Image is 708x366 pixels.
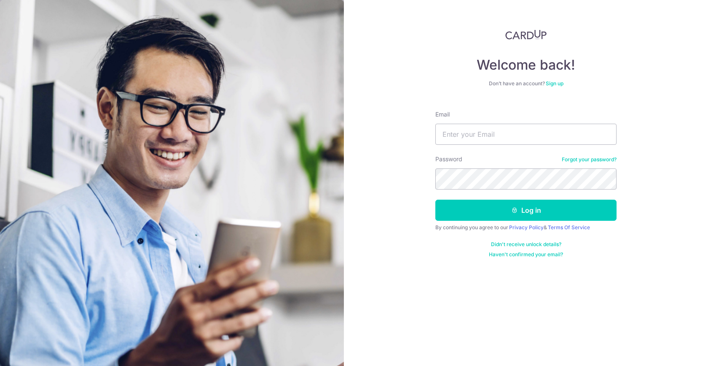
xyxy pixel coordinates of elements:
[489,251,563,258] a: Haven't confirmed your email?
[546,80,563,87] a: Sign up
[435,200,617,221] button: Log in
[435,124,617,145] input: Enter your Email
[505,30,547,40] img: CardUp Logo
[548,224,590,230] a: Terms Of Service
[435,155,462,163] label: Password
[435,110,450,119] label: Email
[435,224,617,231] div: By continuing you agree to our &
[562,156,617,163] a: Forgot your password?
[509,224,544,230] a: Privacy Policy
[435,57,617,73] h4: Welcome back!
[491,241,561,248] a: Didn't receive unlock details?
[435,80,617,87] div: Don’t have an account?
